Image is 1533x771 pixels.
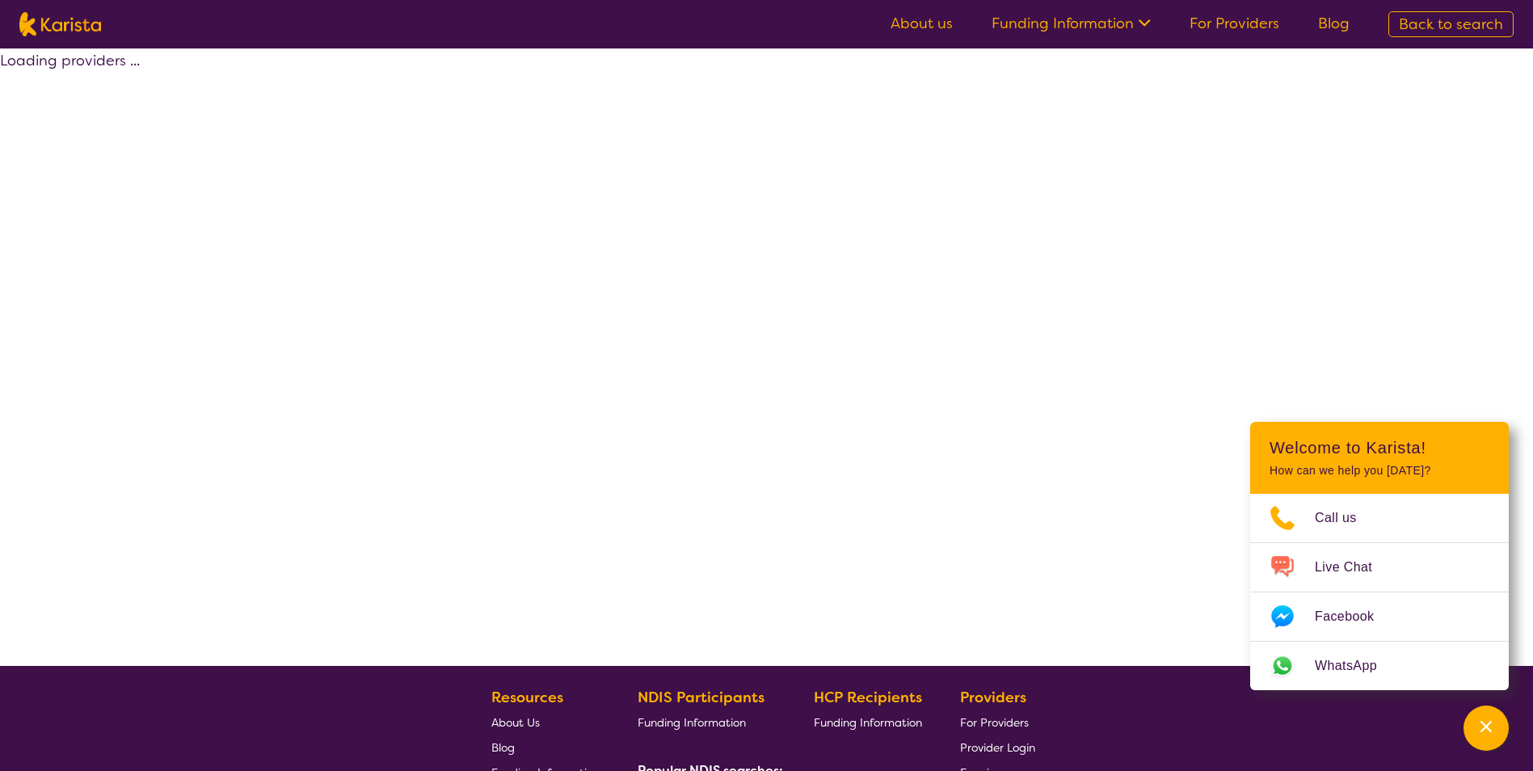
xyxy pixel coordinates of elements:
[992,14,1151,33] a: Funding Information
[1315,506,1376,530] span: Call us
[960,740,1035,755] span: Provider Login
[1388,11,1514,37] a: Back to search
[1315,555,1392,579] span: Live Chat
[1270,438,1489,457] h2: Welcome to Karista!
[491,715,540,730] span: About Us
[1250,494,1509,690] ul: Choose channel
[1399,15,1503,34] span: Back to search
[960,710,1035,735] a: For Providers
[960,735,1035,760] a: Provider Login
[1190,14,1279,33] a: For Providers
[814,715,922,730] span: Funding Information
[638,710,777,735] a: Funding Information
[891,14,953,33] a: About us
[814,710,922,735] a: Funding Information
[1250,642,1509,690] a: Web link opens in a new tab.
[814,688,922,707] b: HCP Recipients
[960,715,1029,730] span: For Providers
[1250,422,1509,690] div: Channel Menu
[1270,464,1489,478] p: How can we help you [DATE]?
[491,740,515,755] span: Blog
[1318,14,1350,33] a: Blog
[1464,706,1509,751] button: Channel Menu
[1315,605,1393,629] span: Facebook
[491,735,600,760] a: Blog
[491,710,600,735] a: About Us
[960,688,1026,707] b: Providers
[638,715,746,730] span: Funding Information
[1315,654,1396,678] span: WhatsApp
[638,688,764,707] b: NDIS Participants
[491,688,563,707] b: Resources
[19,12,101,36] img: Karista logo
